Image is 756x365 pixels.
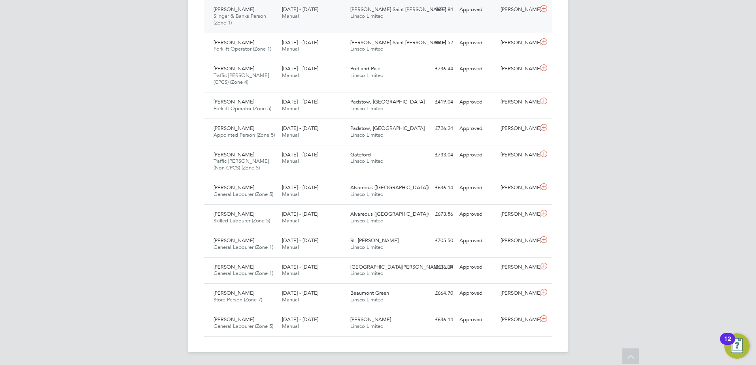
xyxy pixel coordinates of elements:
div: £636.14 [415,313,456,326]
div: Approved [456,62,497,75]
span: [PERSON_NAME] [214,263,254,270]
span: Manual [282,45,299,52]
span: [DATE] - [DATE] [282,263,318,270]
span: [PERSON_NAME] [214,211,254,217]
span: Alvaredus ([GEOGRAPHIC_DATA]) [350,184,429,191]
span: [PERSON_NAME] Saint [PERSON_NAME] [350,39,446,46]
div: Approved [456,3,497,16]
div: [PERSON_NAME] [497,62,539,75]
span: Slinger & Banks Person (Zone 1) [214,13,266,26]
span: [GEOGRAPHIC_DATA][PERSON_NAME] LLP [350,263,453,270]
span: General Labourer (Zone 5) [214,323,273,329]
span: Gateford [350,151,371,158]
span: Traffic [PERSON_NAME] (Non CPCS) (Zone 5) [214,158,269,171]
div: [PERSON_NAME] [497,208,539,221]
button: Open Resource Center, 12 new notifications [724,333,750,359]
div: £733.04 [415,149,456,162]
span: [DATE] - [DATE] [282,6,318,13]
span: Padstow, [GEOGRAPHIC_DATA] [350,98,425,105]
span: [PERSON_NAME] [214,184,254,191]
span: Manual [282,217,299,224]
span: General Labourer (Zone 5) [214,191,273,198]
span: Manual [282,296,299,303]
span: Linsco Limited [350,45,384,52]
span: Store Person (Zone 7) [214,296,262,303]
span: [PERSON_NAME] [350,316,391,323]
div: [PERSON_NAME] [497,96,539,109]
span: [PERSON_NAME] [214,316,254,323]
span: St. [PERSON_NAME] [350,237,399,244]
div: £736.44 [415,62,456,75]
div: £636.14 [415,261,456,274]
span: Traffic [PERSON_NAME] (CPCS) (Zone 4) [214,72,269,85]
span: Manual [282,158,299,164]
span: Linsco Limited [350,72,384,79]
span: Manual [282,323,299,329]
span: [DATE] - [DATE] [282,184,318,191]
span: [DATE] - [DATE] [282,316,318,323]
span: [PERSON_NAME] [214,39,254,46]
span: [PERSON_NAME] [214,290,254,296]
span: [PERSON_NAME] [214,6,254,13]
div: Approved [456,96,497,109]
div: £892.84 [415,3,456,16]
div: £808.52 [415,36,456,49]
div: [PERSON_NAME] [497,313,539,326]
span: [PERSON_NAME] Saint [PERSON_NAME] [350,6,446,13]
span: Manual [282,13,299,19]
span: [DATE] - [DATE] [282,39,318,46]
div: £705.50 [415,234,456,247]
span: Manual [282,105,299,112]
span: Padstow, [GEOGRAPHIC_DATA] [350,125,425,132]
span: Linsco Limited [350,270,384,277]
div: [PERSON_NAME] [497,3,539,16]
span: Linsco Limited [350,158,384,164]
div: Approved [456,181,497,194]
div: £726.24 [415,122,456,135]
div: Approved [456,313,497,326]
div: Approved [456,36,497,49]
span: Alvaredus ([GEOGRAPHIC_DATA]) [350,211,429,217]
div: Approved [456,122,497,135]
span: [DATE] - [DATE] [282,125,318,132]
div: [PERSON_NAME] [497,122,539,135]
span: [DATE] - [DATE] [282,65,318,72]
span: Manual [282,191,299,198]
span: Linsco Limited [350,296,384,303]
div: Approved [456,287,497,300]
div: £664.70 [415,287,456,300]
div: [PERSON_NAME] [497,234,539,247]
span: Linsco Limited [350,132,384,138]
span: [PERSON_NAME] [214,98,254,105]
span: [DATE] - [DATE] [282,151,318,158]
span: Linsco Limited [350,191,384,198]
span: [PERSON_NAME] [214,125,254,132]
div: [PERSON_NAME] [497,181,539,194]
span: Appointed Person (Zone 5) [214,132,275,138]
span: [PERSON_NAME] [214,151,254,158]
div: [PERSON_NAME] [497,287,539,300]
span: Manual [282,244,299,250]
span: Linsco Limited [350,244,384,250]
span: General Labourer (Zone 1) [214,270,273,277]
span: Forklift Operator (Zone 1) [214,45,271,52]
span: Linsco Limited [350,217,384,224]
div: [PERSON_NAME] [497,149,539,162]
div: £636.14 [415,181,456,194]
div: £673.56 [415,208,456,221]
span: [DATE] - [DATE] [282,290,318,296]
span: Linsco Limited [350,323,384,329]
span: Beaumont Green [350,290,389,296]
div: Approved [456,261,497,274]
span: [DATE] - [DATE] [282,98,318,105]
div: [PERSON_NAME] [497,36,539,49]
div: Approved [456,208,497,221]
span: Portland Rise [350,65,380,72]
span: Linsco Limited [350,105,384,112]
div: [PERSON_NAME] [497,261,539,274]
div: 12 [724,339,731,349]
span: Manual [282,270,299,277]
div: £419.04 [415,96,456,109]
span: Manual [282,72,299,79]
span: Forklift Operator (Zone 5) [214,105,271,112]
